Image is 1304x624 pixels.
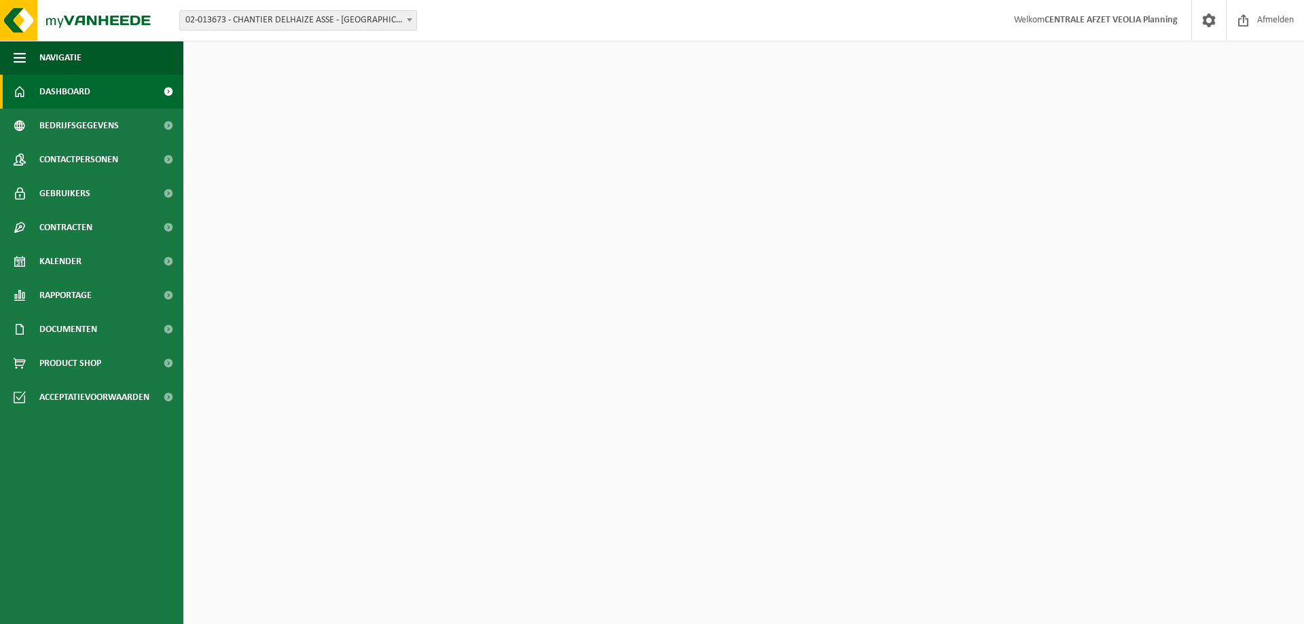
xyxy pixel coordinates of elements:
[39,244,81,278] span: Kalender
[39,41,81,75] span: Navigatie
[39,177,90,210] span: Gebruikers
[39,380,149,414] span: Acceptatievoorwaarden
[39,109,119,143] span: Bedrijfsgegevens
[39,346,101,380] span: Product Shop
[39,75,90,109] span: Dashboard
[39,210,92,244] span: Contracten
[1045,15,1178,25] strong: CENTRALE AFZET VEOLIA Planning
[179,10,417,31] span: 02-013673 - CHANTIER DELHAIZE ASSE - VEOLIA - ASSE
[39,278,92,312] span: Rapportage
[180,11,416,30] span: 02-013673 - CHANTIER DELHAIZE ASSE - VEOLIA - ASSE
[39,312,97,346] span: Documenten
[39,143,118,177] span: Contactpersonen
